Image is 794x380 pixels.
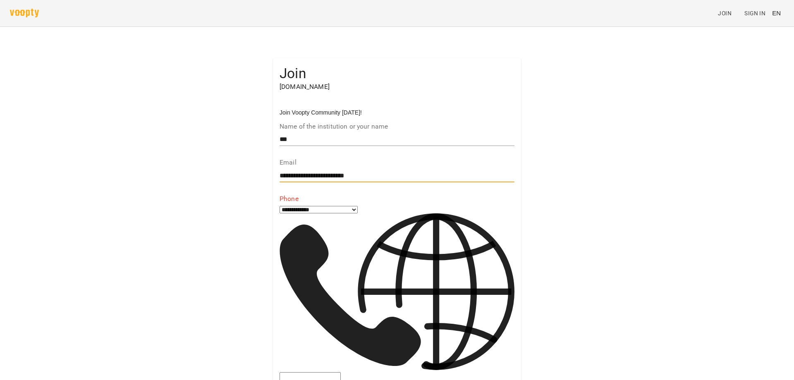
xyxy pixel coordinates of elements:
[280,82,514,92] p: [DOMAIN_NAME]
[769,5,784,21] button: EN
[280,206,358,213] select: Phone number country
[744,8,765,18] span: Sign In
[280,123,514,130] label: Name of the institution or your name
[280,65,514,82] h4: Join
[718,8,732,18] span: Join
[715,6,741,21] a: Join
[10,9,39,17] img: voopty.png
[280,196,514,202] label: Phone
[280,159,514,166] label: Email
[772,9,781,17] span: EN
[741,6,769,21] a: Sign In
